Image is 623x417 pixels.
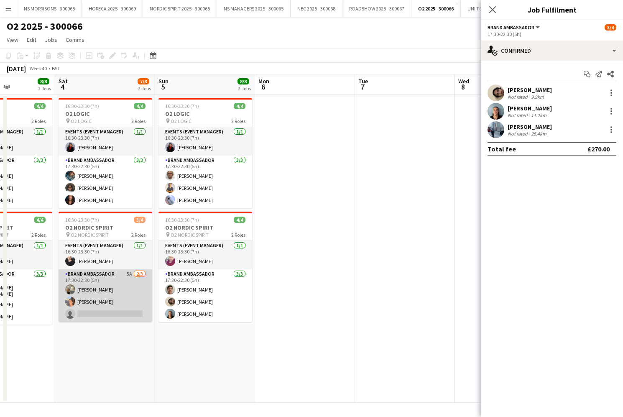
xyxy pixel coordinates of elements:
span: View [7,36,18,43]
div: 9.9km [529,94,546,100]
div: Not rated [508,130,529,137]
span: Sun [158,77,169,85]
span: Brand Ambassador [488,24,534,31]
button: NORDIC SPIRIT 2025 - 300065 [143,0,217,17]
div: [PERSON_NAME] [508,123,552,130]
app-job-card: 16:30-23:30 (7h)4/4O2 LOGIC O2 LOGIC2 RolesEvents (Event Manager)1/116:30-23:30 (7h)[PERSON_NAME]... [59,98,152,208]
h3: O2 LOGIC [158,110,252,118]
span: Edit [27,36,36,43]
span: 2 Roles [231,118,245,124]
span: O2 NORDIC SPIRIT [171,232,209,238]
button: ROADSHOW 2025 - 300067 [342,0,411,17]
button: NS MANAGERS 2025 - 300065 [217,0,291,17]
span: 3/4 [134,217,146,223]
a: Jobs [41,34,61,45]
app-card-role: Brand Ambassador3/317:30-22:30 (5h)[PERSON_NAME][PERSON_NAME][PERSON_NAME] [158,269,252,322]
span: 8/8 [38,78,49,84]
div: Not rated [508,94,529,100]
span: 7/8 [138,78,149,84]
div: 2 Jobs [38,85,51,92]
h3: Job Fulfilment [481,4,623,15]
div: Total fee [488,145,516,153]
span: Tue [358,77,368,85]
app-card-role: Brand Ambassador3/317:30-22:30 (5h)[PERSON_NAME][PERSON_NAME][PERSON_NAME] [158,156,252,208]
a: Comms [62,34,88,45]
div: [PERSON_NAME] [508,86,552,94]
span: 5 [157,82,169,92]
div: [PERSON_NAME] [508,105,552,112]
span: 4 [57,82,68,92]
div: Not rated [508,112,529,118]
span: 4/4 [34,217,46,223]
div: £270.00 [587,145,610,153]
app-card-role: Events (Event Manager)1/116:30-23:30 (7h)[PERSON_NAME] [59,127,152,156]
span: Comms [66,36,84,43]
span: 4/4 [34,103,46,109]
span: 8/8 [237,78,249,84]
span: 4/4 [234,217,245,223]
div: [DATE] [7,64,26,73]
a: Edit [23,34,40,45]
span: 16:30-23:30 (7h) [165,103,199,109]
app-job-card: 16:30-23:30 (7h)4/4O2 NORDIC SPIRIT O2 NORDIC SPIRIT2 RolesEvents (Event Manager)1/116:30-23:30 (... [158,212,252,322]
app-card-role: Brand Ambassador5A2/317:30-22:30 (5h)[PERSON_NAME][PERSON_NAME] [59,269,152,322]
span: Week 40 [28,65,49,72]
button: HORECA 2025 - 300069 [82,0,143,17]
div: 2 Jobs [238,85,251,92]
h3: O2 NORDIC SPIRIT [59,224,152,231]
span: 7 [357,82,368,92]
span: 2 Roles [31,232,46,238]
span: O2 LOGIC [71,118,92,124]
button: NS MORRISONS - 300065 [17,0,82,17]
div: 11.2km [529,112,548,118]
span: 3/4 [605,24,616,31]
app-job-card: 16:30-23:30 (7h)4/4O2 LOGIC O2 LOGIC2 RolesEvents (Event Manager)1/116:30-23:30 (7h)[PERSON_NAME]... [158,98,252,208]
span: Jobs [45,36,57,43]
app-card-role: Events (Event Manager)1/116:30-23:30 (7h)[PERSON_NAME] [158,241,252,269]
div: 17:30-22:30 (5h) [488,31,616,37]
span: 16:30-23:30 (7h) [65,217,99,223]
span: Wed [458,77,469,85]
app-card-role: Events (Event Manager)1/116:30-23:30 (7h)[PERSON_NAME] [59,241,152,269]
span: Sat [59,77,68,85]
span: O2 NORDIC SPIRIT [71,232,109,238]
h3: O2 LOGIC [59,110,152,118]
span: O2 LOGIC [171,118,191,124]
span: 16:30-23:30 (7h) [165,217,199,223]
span: 6 [257,82,269,92]
button: O2 2025 - 300066 [411,0,461,17]
button: NEC 2025 - 300068 [291,0,342,17]
app-card-role: Brand Ambassador3/317:30-22:30 (5h)[PERSON_NAME][PERSON_NAME][PERSON_NAME] [59,156,152,208]
button: Brand Ambassador [488,24,541,31]
div: Confirmed [481,41,623,61]
span: Mon [258,77,269,85]
div: 25.4km [529,130,548,137]
span: 16:30-23:30 (7h) [65,103,99,109]
a: View [3,34,22,45]
h3: O2 NORDIC SPIRIT [158,224,252,231]
h1: O2 2025 - 300066 [7,20,83,33]
app-card-role: Events (Event Manager)1/116:30-23:30 (7h)[PERSON_NAME] [158,127,252,156]
span: 2 Roles [131,232,146,238]
span: 2 Roles [231,232,245,238]
span: 2 Roles [31,118,46,124]
span: 4/4 [134,103,146,109]
button: UNI TOUR - 300067 [461,0,514,17]
app-job-card: 16:30-23:30 (7h)3/4O2 NORDIC SPIRIT O2 NORDIC SPIRIT2 RolesEvents (Event Manager)1/116:30-23:30 (... [59,212,152,322]
div: BST [52,65,60,72]
span: 8 [457,82,469,92]
span: 2 Roles [131,118,146,124]
span: 4/4 [234,103,245,109]
div: 2 Jobs [138,85,151,92]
